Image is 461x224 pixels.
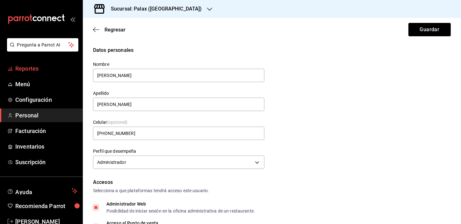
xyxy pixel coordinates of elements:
span: Configuración [15,95,77,104]
span: Recomienda Parrot [15,202,77,210]
span: Inventarios [15,142,77,151]
h3: Sucursal: Palax ([GEOGRAPHIC_DATA]) [106,5,202,13]
button: open_drawer_menu [70,17,75,22]
button: Pregunta a Parrot AI [7,38,78,52]
label: Celular [93,120,264,125]
a: Pregunta a Parrot AI [4,46,78,53]
div: Accesos [93,178,451,186]
span: Pregunta a Parrot AI [17,42,68,48]
label: Perfil que desempeña [93,149,264,154]
div: Selecciona a que plataformas tendrá acceso este usuario. [93,187,451,194]
div: Posibilidad de iniciar sesión en la oficina administrativa de un restaurante. [106,209,255,213]
button: Regresar [93,27,126,33]
span: Suscripción [15,158,77,166]
span: Ayuda [15,187,69,195]
div: Datos personales [93,46,451,54]
label: Apellido [93,91,264,96]
span: Facturación [15,127,77,135]
div: Administrador Web [106,202,255,206]
span: Menú [15,80,77,88]
button: Guardar [408,23,451,36]
span: Regresar [104,27,126,33]
label: Nombre [93,62,264,67]
span: Personal [15,111,77,120]
div: Administrador [93,156,264,169]
span: (opcional) [107,120,127,125]
span: Reportes [15,64,77,73]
